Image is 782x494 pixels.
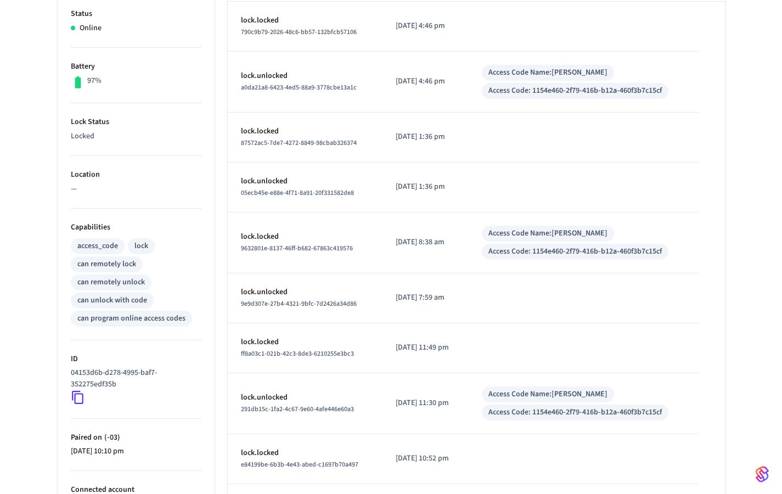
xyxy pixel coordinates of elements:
p: 04153d6b-d278-4995-baf7-352275edf35b [71,367,197,390]
p: [DATE] 7:59 am [396,292,455,304]
p: [DATE] 8:38 am [396,237,455,248]
p: Online [80,23,102,34]
p: Battery [71,61,201,72]
p: Paired on [71,432,201,444]
p: Capabilities [71,222,201,233]
div: can remotely lock [77,259,136,270]
div: Access Code: 1154e460-2f79-416b-b12a-460f3b7c15cf [488,85,662,97]
span: e84199be-6b3b-4e43-abed-c1697b70a497 [241,460,358,469]
p: lock.unlocked [241,287,370,298]
div: Access Code Name: [PERSON_NAME] [488,67,607,78]
p: [DATE] 1:36 pm [396,131,455,143]
p: [DATE] 1:36 pm [396,181,455,193]
p: lock.unlocked [241,392,370,403]
span: ( -03 ) [102,432,120,443]
span: ff8a03c1-021b-42c3-8de3-6210255e3bc3 [241,349,354,358]
p: Lock Status [71,116,201,128]
span: 05ecb45e-e88e-4f71-8a91-20f331582de8 [241,188,354,198]
p: lock.locked [241,126,370,137]
p: lock.unlocked [241,70,370,82]
div: Access Code Name: [PERSON_NAME] [488,228,607,239]
div: lock [134,240,148,252]
div: can unlock with code [77,295,147,306]
p: [DATE] 10:52 pm [396,453,455,464]
img: SeamLogoGradient.69752ec5.svg [756,465,769,483]
span: a0da21a8-6423-4ed5-88a9-3778cbe13a1c [241,83,357,92]
p: [DATE] 4:46 pm [396,76,455,87]
p: 97% [87,75,102,87]
div: Access Code: 1154e460-2f79-416b-b12a-460f3b7c15cf [488,246,662,257]
div: can program online access codes [77,313,185,324]
p: lock.locked [241,15,370,26]
p: Locked [71,131,201,142]
p: [DATE] 4:46 pm [396,20,455,32]
div: can remotely unlock [77,277,145,288]
p: [DATE] 11:49 pm [396,342,455,353]
p: lock.locked [241,231,370,243]
span: 9632801e-8137-46ff-b682-67863c419576 [241,244,353,253]
p: [DATE] 11:30 pm [396,397,455,409]
p: ID [71,353,201,365]
p: — [71,183,201,195]
p: [DATE] 10:10 pm [71,446,201,457]
span: 790c9b79-2026-48c6-bb57-132bfcb57106 [241,27,357,37]
p: lock.locked [241,336,370,348]
span: 87572ac5-7de7-4272-8849-98cbab326374 [241,138,357,148]
span: 291db15c-1fa2-4c67-9e60-4afe446e60a3 [241,405,354,414]
div: Access Code Name: [PERSON_NAME] [488,389,607,400]
span: 9e9d307e-27b4-4321-9bfc-7d2426a34d86 [241,299,357,308]
div: access_code [77,240,118,252]
p: Location [71,169,201,181]
p: Status [71,8,201,20]
p: lock.locked [241,447,370,459]
div: Access Code: 1154e460-2f79-416b-b12a-460f3b7c15cf [488,407,662,418]
p: lock.unlocked [241,176,370,187]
